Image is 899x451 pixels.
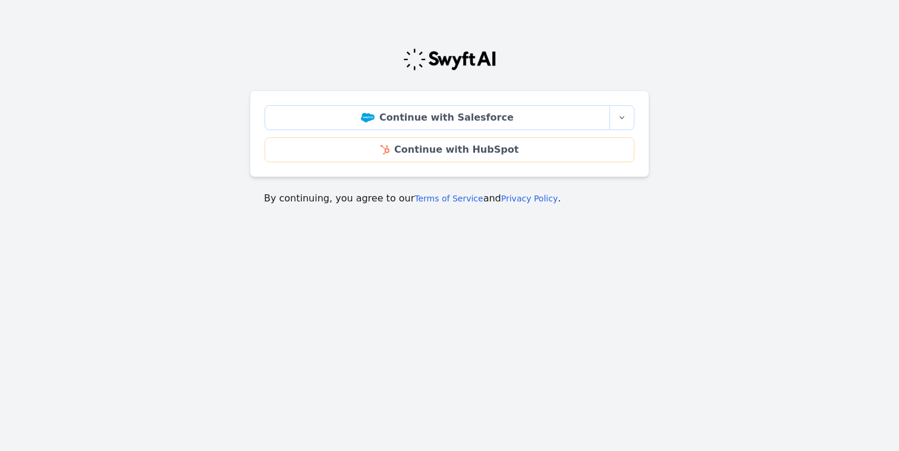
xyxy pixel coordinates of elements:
[264,191,635,206] p: By continuing, you agree to our and .
[403,48,496,71] img: Swyft Logo
[414,194,483,203] a: Terms of Service
[265,105,610,130] a: Continue with Salesforce
[501,194,558,203] a: Privacy Policy
[265,137,634,162] a: Continue with HubSpot
[361,113,375,122] img: Salesforce
[381,145,389,154] img: HubSpot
